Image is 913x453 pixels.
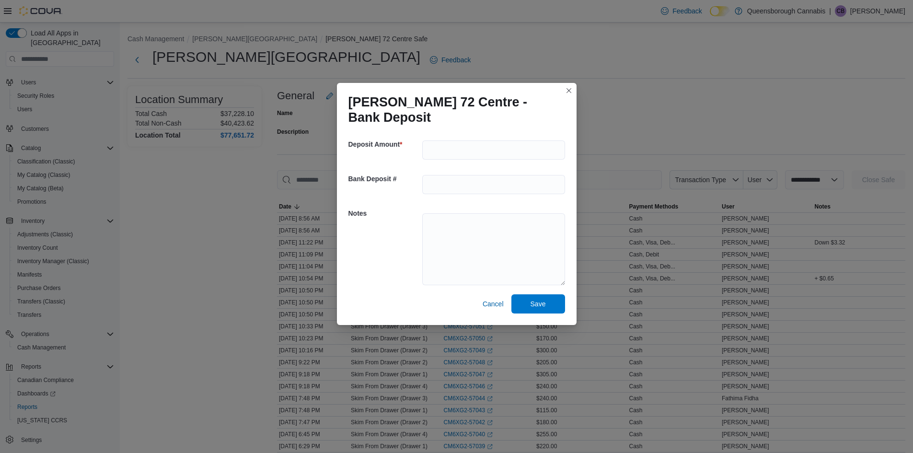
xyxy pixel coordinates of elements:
button: Cancel [479,294,508,314]
h5: Notes [348,204,420,223]
span: Cancel [483,299,504,309]
h1: [PERSON_NAME] 72 Centre - Bank Deposit [348,94,557,125]
button: Closes this modal window [563,85,575,96]
h5: Deposit Amount [348,135,420,154]
h5: Bank Deposit # [348,169,420,188]
button: Save [511,294,565,314]
span: Save [531,299,546,309]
